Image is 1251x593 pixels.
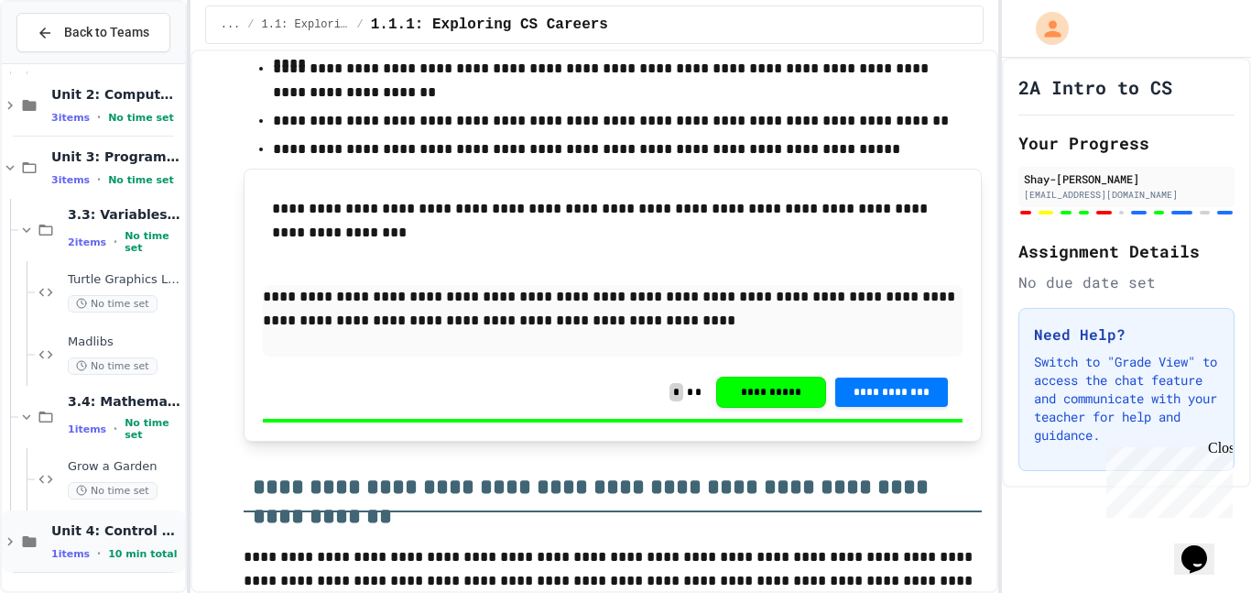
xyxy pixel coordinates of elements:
span: • [97,172,101,187]
span: • [97,546,101,561]
iframe: chat widget [1174,520,1233,575]
span: No time set [68,295,158,313]
div: My Account [1017,7,1073,49]
div: [EMAIL_ADDRESS][DOMAIN_NAME] [1024,188,1229,202]
span: No time set [108,112,174,124]
span: Unit 4: Control Structures [51,522,181,539]
div: Shay-[PERSON_NAME] [1024,170,1229,187]
div: Chat with us now!Close [7,7,126,116]
button: Back to Teams [16,13,170,52]
span: Turtle Graphics Logo/character [68,272,181,288]
span: Grow a Garden [68,459,181,475]
span: 1.1: Exploring CS Careers [262,17,350,32]
span: No time set [125,230,181,254]
span: / [247,17,254,32]
span: 2 items [68,236,106,248]
span: • [114,235,117,249]
span: 3.4: Mathematical Operators [68,393,181,410]
span: 3 items [51,112,90,124]
h3: Need Help? [1034,324,1219,346]
span: No time set [68,482,158,500]
span: 1 items [68,423,106,435]
span: No time set [125,417,181,441]
span: Back to Teams [64,23,149,42]
span: 3 items [51,174,90,186]
span: Unit 2: Computational Thinking & Problem-Solving [51,86,181,103]
span: 10 min total [108,548,177,560]
span: ... [221,17,241,32]
span: No time set [108,174,174,186]
span: Madlibs [68,335,181,350]
span: Unit 3: Programming Fundamentals [51,148,181,165]
iframe: chat widget [1099,440,1233,518]
span: No time set [68,357,158,375]
div: No due date set [1018,271,1235,293]
span: 3.3: Variables and Data Types [68,206,181,223]
h2: Assignment Details [1018,238,1235,264]
span: / [357,17,364,32]
span: • [97,110,101,125]
span: • [114,422,117,436]
h1: 2A Intro to CS [1018,74,1172,100]
h2: Your Progress [1018,130,1235,156]
span: 1 items [51,548,90,560]
p: Switch to "Grade View" to access the chat feature and communicate with your teacher for help and ... [1034,353,1219,445]
span: 1.1.1: Exploring CS Careers [371,14,608,36]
